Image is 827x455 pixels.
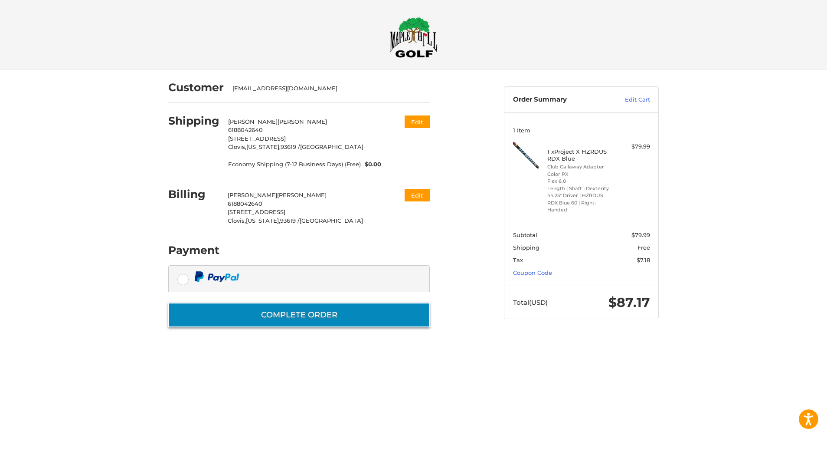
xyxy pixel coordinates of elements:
span: [GEOGRAPHIC_DATA] [300,143,363,150]
span: [PERSON_NAME] [278,118,327,125]
li: Club Callaway Adapter [547,163,614,171]
h2: Customer [168,81,224,94]
img: PayPal icon [194,271,239,282]
h3: Order Summary [513,96,606,104]
span: [US_STATE], [246,143,281,150]
h2: Payment [168,244,219,257]
li: Color PX [547,171,614,178]
button: Edit [405,115,430,128]
span: 93619 / [280,217,300,224]
h4: 1 x Project X HZRDUS RDX Blue [547,148,614,162]
a: Edit Cart [606,96,650,104]
span: Subtotal [513,231,537,238]
span: Economy Shipping (7-12 Business Days) (Free) [228,160,361,169]
span: $87.17 [608,294,650,310]
h3: 1 Item [513,127,650,134]
span: Clovis, [228,217,246,224]
h2: Billing [168,188,219,201]
span: Clovis, [228,143,246,150]
span: Tax [513,257,523,264]
span: [PERSON_NAME] [228,191,277,198]
div: [EMAIL_ADDRESS][DOMAIN_NAME] [232,84,422,93]
span: [PERSON_NAME] [228,118,278,125]
span: [PERSON_NAME] [277,191,327,198]
h2: Shipping [168,114,219,128]
span: Shipping [513,244,539,251]
span: 93619 / [281,143,300,150]
span: 6188042640 [228,126,263,133]
li: Flex 6.0 [547,178,614,185]
span: $0.00 [361,160,382,169]
button: Complete order [168,303,430,327]
span: Free [637,244,650,251]
span: 6188042640 [228,200,262,207]
li: Length | Shaft | Dexterity 44.25" Driver | HZRDUS RDX Blue 60 | Right-Handed [547,185,614,214]
div: $79.99 [616,142,650,151]
button: Edit [405,189,430,201]
span: [STREET_ADDRESS] [228,135,286,142]
img: Maple Hill Golf [390,17,438,58]
span: $7.18 [637,257,650,264]
span: Total (USD) [513,298,548,307]
span: [STREET_ADDRESS] [228,208,285,215]
a: Coupon Code [513,269,552,276]
span: $79.99 [631,231,650,238]
span: [US_STATE], [246,217,280,224]
span: [GEOGRAPHIC_DATA] [300,217,363,224]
